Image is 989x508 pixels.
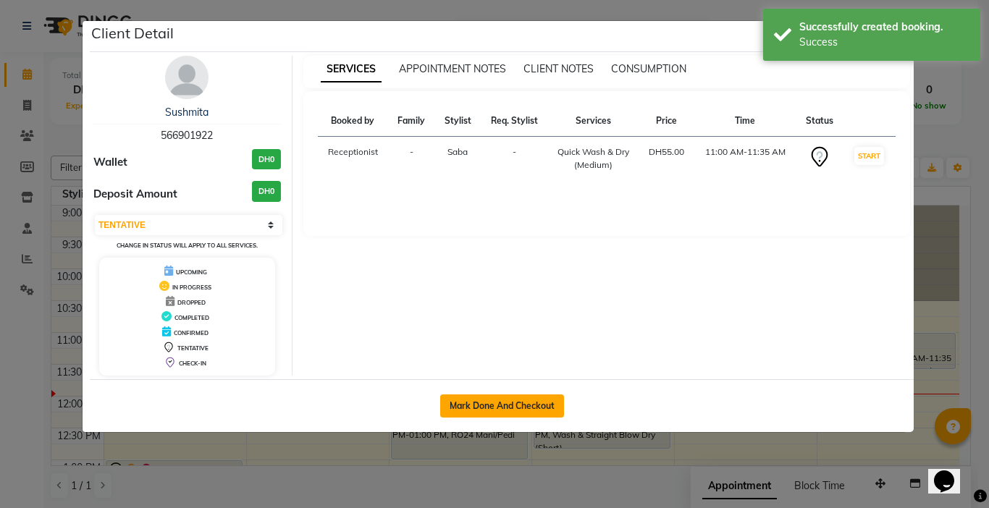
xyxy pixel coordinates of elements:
span: Wallet [93,154,127,171]
button: START [854,147,884,165]
span: CONSUMPTION [611,62,686,75]
span: CLIENT NOTES [523,62,594,75]
td: - [388,137,435,181]
th: Req. Stylist [481,106,548,137]
h3: DH0 [252,149,281,170]
th: Status [796,106,843,137]
h3: DH0 [252,181,281,202]
span: 566901922 [161,129,213,142]
th: Services [548,106,639,137]
span: COMPLETED [174,314,209,321]
td: Receptionist [318,137,388,181]
span: SERVICES [321,56,382,82]
span: CONFIRMED [174,329,209,336]
th: Booked by [318,106,388,137]
div: Quick Wash & Dry (Medium) [557,145,630,172]
small: Change in status will apply to all services. [117,242,258,249]
th: Time [694,106,796,137]
th: Price [639,106,694,137]
span: APPOINTMENT NOTES [399,62,506,75]
span: Deposit Amount [93,186,177,203]
span: DROPPED [177,299,206,306]
td: - [481,137,548,181]
span: IN PROGRESS [172,284,211,291]
span: CHECK-IN [179,360,206,367]
iframe: chat widget [928,450,975,494]
div: Success [799,35,969,50]
td: 11:00 AM-11:35 AM [694,137,796,181]
span: Saba [447,146,468,157]
a: Sushmita [165,106,209,119]
th: Stylist [434,106,481,137]
div: Successfully created booking. [799,20,969,35]
img: avatar [165,56,209,99]
button: Mark Done And Checkout [440,394,564,418]
th: Family [388,106,435,137]
span: TENTATIVE [177,344,209,352]
h5: Client Detail [91,22,174,44]
span: UPCOMING [176,268,207,276]
div: DH55.00 [648,145,686,158]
